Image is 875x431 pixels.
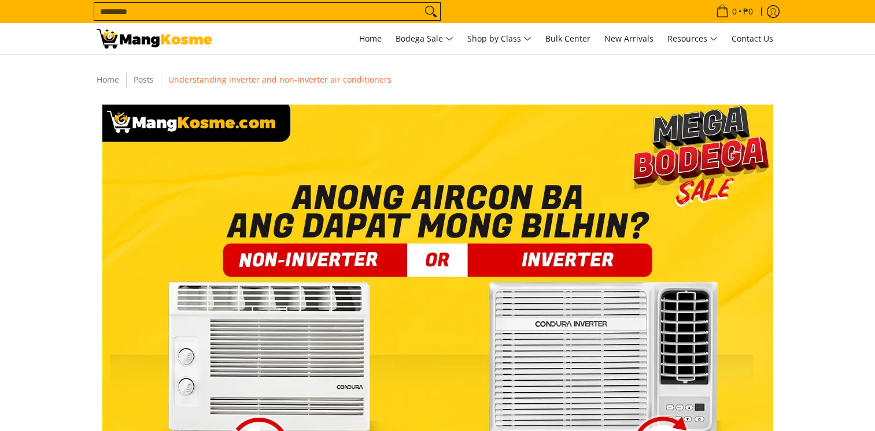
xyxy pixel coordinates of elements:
[396,32,453,46] span: Bodega Sale
[540,23,596,54] a: Bulk Center
[224,23,779,54] nav: Main Menu
[545,33,590,44] span: Bulk Center
[604,33,654,44] span: New Arrivals
[462,23,537,54] a: Shop by Class
[732,33,773,44] span: Contact Us
[359,33,382,44] span: Home
[667,32,718,46] span: Resources
[422,3,440,20] button: Search
[134,74,154,85] a: Posts
[168,74,392,85] span: Understanding inverter and non-inverter air conditioners
[712,5,756,18] span: •
[741,8,755,16] span: ₱0
[730,8,739,16] span: 0
[353,23,387,54] a: Home
[91,72,785,87] nav: Breadcrumbs
[467,32,531,46] span: Shop by Class
[726,23,779,54] a: Contact Us
[97,74,119,85] a: Home
[599,23,659,54] a: New Arrivals
[662,23,723,54] a: Resources
[97,29,212,49] img: Difference Between Inverter &amp; Non-Inverter Aircon - Mang Kosme Blog
[390,23,459,54] a: Bodega Sale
